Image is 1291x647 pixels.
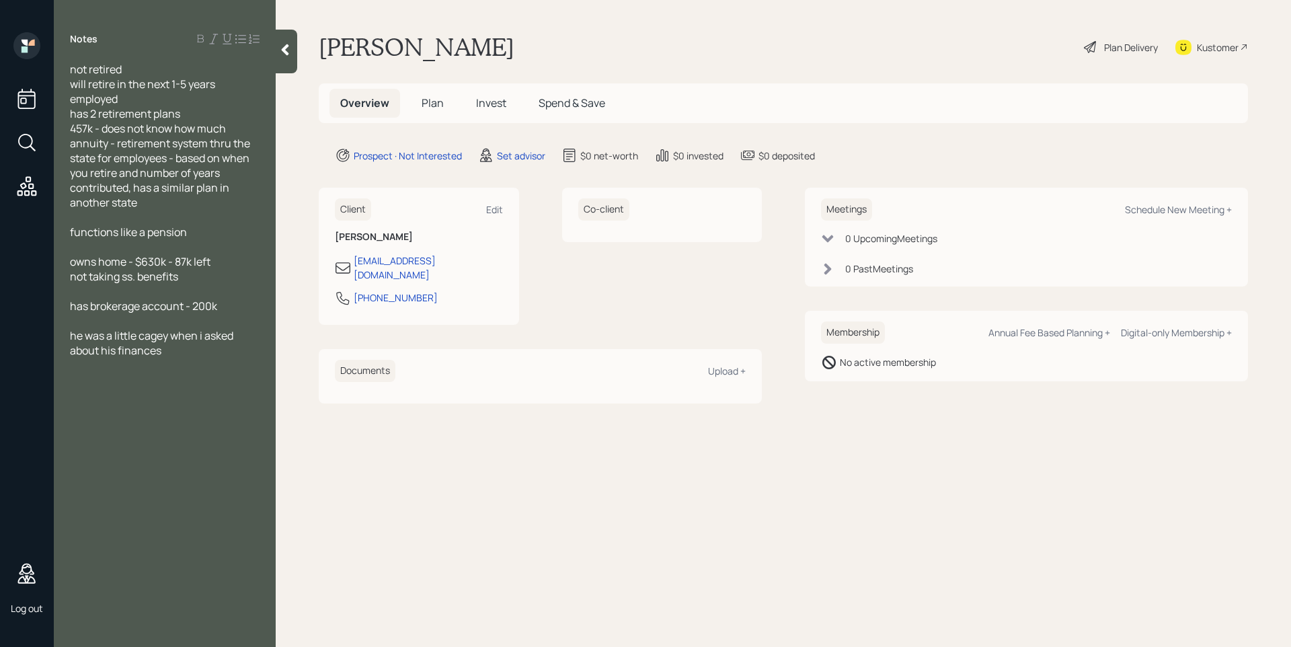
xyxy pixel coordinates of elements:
[70,32,97,46] label: Notes
[821,198,872,221] h6: Meetings
[422,96,444,110] span: Plan
[340,96,389,110] span: Overview
[476,96,506,110] span: Invest
[70,62,252,210] span: not retired will retire in the next 1-5 years employed has 2 retirement plans 457k - does not kno...
[354,254,503,282] div: [EMAIL_ADDRESS][DOMAIN_NAME]
[840,355,936,369] div: No active membership
[821,321,885,344] h6: Membership
[335,198,371,221] h6: Client
[1197,40,1239,54] div: Kustomer
[319,32,514,62] h1: [PERSON_NAME]
[708,365,746,377] div: Upload +
[578,198,629,221] h6: Co-client
[539,96,605,110] span: Spend & Save
[758,149,815,163] div: $0 deposited
[486,203,503,216] div: Edit
[1125,203,1232,216] div: Schedule New Meeting +
[497,149,545,163] div: Set advisor
[1121,326,1232,339] div: Digital-only Membership +
[354,149,462,163] div: Prospect · Not Interested
[70,299,217,313] span: has brokerage account - 200k
[845,262,913,276] div: 0 Past Meeting s
[845,231,937,245] div: 0 Upcoming Meeting s
[580,149,638,163] div: $0 net-worth
[1104,40,1158,54] div: Plan Delivery
[70,225,187,239] span: functions like a pension
[11,602,43,615] div: Log out
[673,149,723,163] div: $0 invested
[70,328,235,358] span: he was a little cagey when i asked about his finances
[335,360,395,382] h6: Documents
[354,291,438,305] div: [PHONE_NUMBER]
[988,326,1110,339] div: Annual Fee Based Planning +
[70,254,210,284] span: owns home - $630k - 87k left not taking ss. benefits
[335,231,503,243] h6: [PERSON_NAME]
